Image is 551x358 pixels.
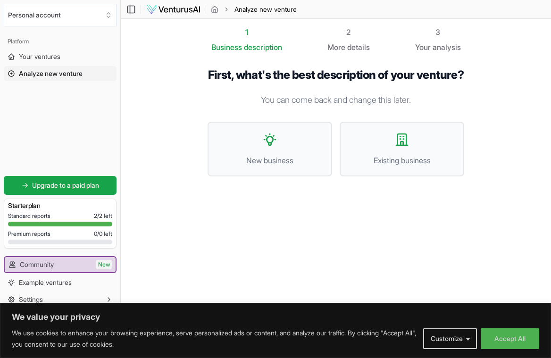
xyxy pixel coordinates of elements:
a: Upgrade to a paid plan [4,176,117,195]
span: details [347,42,370,52]
nav: breadcrumb [211,5,297,14]
span: Your [415,42,431,53]
span: analysis [433,42,461,52]
span: Example ventures [19,278,72,287]
p: You can come back and change this later. [208,93,464,107]
a: CommunityNew [5,257,116,272]
span: Business [211,42,242,53]
div: 3 [415,26,461,38]
span: description [244,42,282,52]
span: Community [20,260,54,269]
span: Your ventures [19,52,60,61]
button: Customize [423,328,477,349]
button: New business [208,122,332,176]
button: Settings [4,292,117,307]
span: Settings [19,295,43,304]
span: More [327,42,345,53]
span: Standard reports [8,212,50,220]
img: logo [146,4,201,15]
button: Select an organization [4,4,117,26]
button: Accept All [481,328,539,349]
div: 2 [327,26,370,38]
span: New [96,260,112,269]
span: 2 / 2 left [94,212,112,220]
div: Platform [4,34,117,49]
span: Analyze new venture [19,69,83,78]
a: Your ventures [4,49,117,64]
h3: Starter plan [8,201,112,210]
p: We value your privacy [12,311,539,323]
p: We use cookies to enhance your browsing experience, serve personalized ads or content, and analyz... [12,327,416,350]
span: New business [218,155,322,166]
span: 0 / 0 left [94,230,112,238]
a: Example ventures [4,275,117,290]
span: Existing business [350,155,454,166]
span: Premium reports [8,230,50,238]
div: 1 [211,26,282,38]
button: Existing business [340,122,464,176]
span: Analyze new venture [234,5,297,14]
h1: First, what's the best description of your venture? [208,68,464,82]
span: Upgrade to a paid plan [32,181,99,190]
a: Analyze new venture [4,66,117,81]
